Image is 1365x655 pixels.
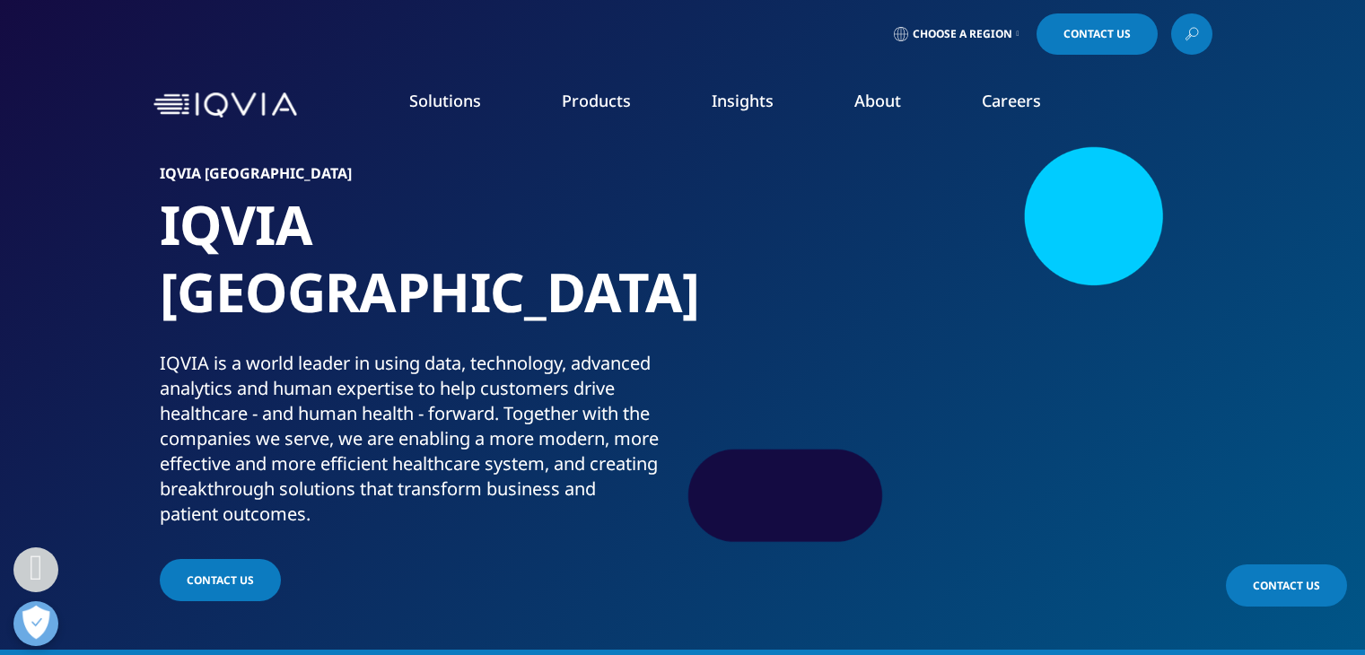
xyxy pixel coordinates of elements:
[160,166,676,191] h6: IQVIA [GEOGRAPHIC_DATA]
[13,601,58,646] button: Open Preferences
[1253,578,1320,593] span: Contact Us
[725,166,1205,525] img: 22_rbuportraitoption.jpg
[304,63,1212,147] nav: Primary
[160,191,676,351] h1: IQVIA [GEOGRAPHIC_DATA]
[153,92,297,118] img: IQVIA Healthcare Information Technology and Pharma Clinical Research Company
[854,90,901,111] a: About
[409,90,481,111] a: Solutions
[1063,29,1131,39] span: Contact Us
[1037,13,1158,55] a: Contact Us
[712,90,774,111] a: Insights
[1226,564,1347,607] a: Contact Us
[160,559,281,601] a: CONTACT US
[982,90,1041,111] a: Careers
[187,572,254,588] span: CONTACT US
[160,351,676,527] div: IQVIA is a world leader in using data, technology, advanced analytics and human expertise to help...
[913,27,1012,41] span: Choose a Region
[562,90,631,111] a: Products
